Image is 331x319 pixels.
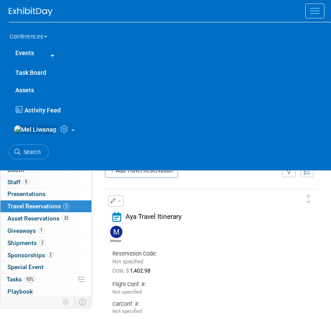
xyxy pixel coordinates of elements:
a: Tasks93% [0,273,91,285]
span: Travel Reservations [7,203,70,210]
a: Giveaways1 [0,225,91,237]
a: Events [9,44,41,62]
a: Task Board [9,64,331,81]
a: Shipments2 [0,237,91,249]
i: Click and drag to move item [307,195,311,203]
a: Asset Reservations33 [0,213,91,224]
div: Reservation Code: [112,250,173,258]
span: Cost: $ [112,268,130,274]
a: Special Event [0,261,91,273]
span: 1 [38,227,45,234]
img: Maddie Cummings [110,226,122,238]
span: 5 [23,179,29,185]
span: Staff [7,179,29,186]
button: Conferences [9,26,58,44]
span: Booth [7,166,34,173]
span: Presentations [7,190,45,197]
div: Maddie Cummings [108,226,123,243]
button: Menu [305,4,324,18]
span: Not specified [112,289,142,295]
td: Toggle Event Tabs [74,296,92,308]
div: Maddie Cummings [110,238,121,243]
a: Staff5 [0,176,91,188]
img: Mel Liwanag [14,125,57,134]
img: ExhibitDay [9,7,52,16]
a: Assets [9,81,331,99]
a: Sponsorships2 [0,249,91,261]
a: Playbook [0,286,91,298]
span: Asset Reservations [7,215,70,222]
span: Aya Travel Itinerary [125,213,181,221]
span: 93% [24,276,36,283]
span: 2 [47,252,54,258]
span: 5 [63,203,70,210]
span: 2 [39,239,45,246]
div: Car Conf. #: [112,300,297,308]
i: Aya Travel Itinerary [112,212,121,222]
a: Activity Feed [14,99,331,117]
i: Filter by Traveler [286,169,292,175]
a: Presentations [0,188,91,200]
span: Search [21,149,41,155]
div: Flight Conf. #: [112,280,297,288]
span: Tasks [7,276,36,283]
span: Special Event [7,263,44,270]
span: Not specified [112,259,143,265]
span: Giveaways [7,227,45,234]
span: 33 [62,215,70,221]
a: Travel Reservations5 [0,200,91,212]
span: Activity Feed [24,107,61,114]
span: Sponsorships [7,252,54,259]
span: 1,402.98 [112,268,154,274]
span: Playbook [7,288,33,295]
span: Shipments [7,239,45,246]
a: Search [9,144,49,160]
span: Not specified [112,308,142,314]
td: Personalize Event Tab Strip [59,296,74,308]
